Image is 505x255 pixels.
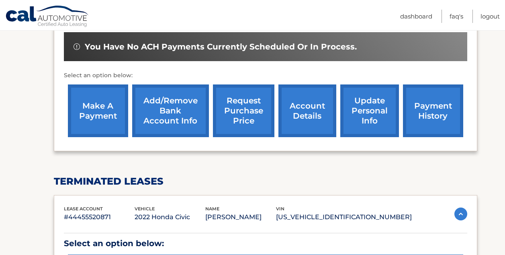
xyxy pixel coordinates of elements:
span: lease account [64,206,103,212]
p: Select an option below: [64,71,467,80]
img: accordion-active.svg [454,208,467,220]
a: FAQ's [450,10,463,23]
span: vin [276,206,284,212]
p: 2022 Honda Civic [135,212,205,223]
a: Add/Remove bank account info [132,84,209,137]
h2: terminated leases [54,175,477,187]
a: update personal info [340,84,399,137]
a: make a payment [68,84,128,137]
p: [PERSON_NAME] [205,212,276,223]
a: request purchase price [213,84,274,137]
a: Dashboard [400,10,432,23]
a: payment history [403,84,463,137]
a: Logout [480,10,500,23]
a: Cal Automotive [5,5,90,29]
p: #44455520871 [64,212,135,223]
a: account details [278,84,336,137]
p: Select an option below: [64,236,467,251]
img: alert-white.svg [74,43,80,50]
span: vehicle [135,206,155,212]
p: [US_VEHICLE_IDENTIFICATION_NUMBER] [276,212,412,223]
span: You have no ACH payments currently scheduled or in process. [85,42,357,52]
span: name [205,206,219,212]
